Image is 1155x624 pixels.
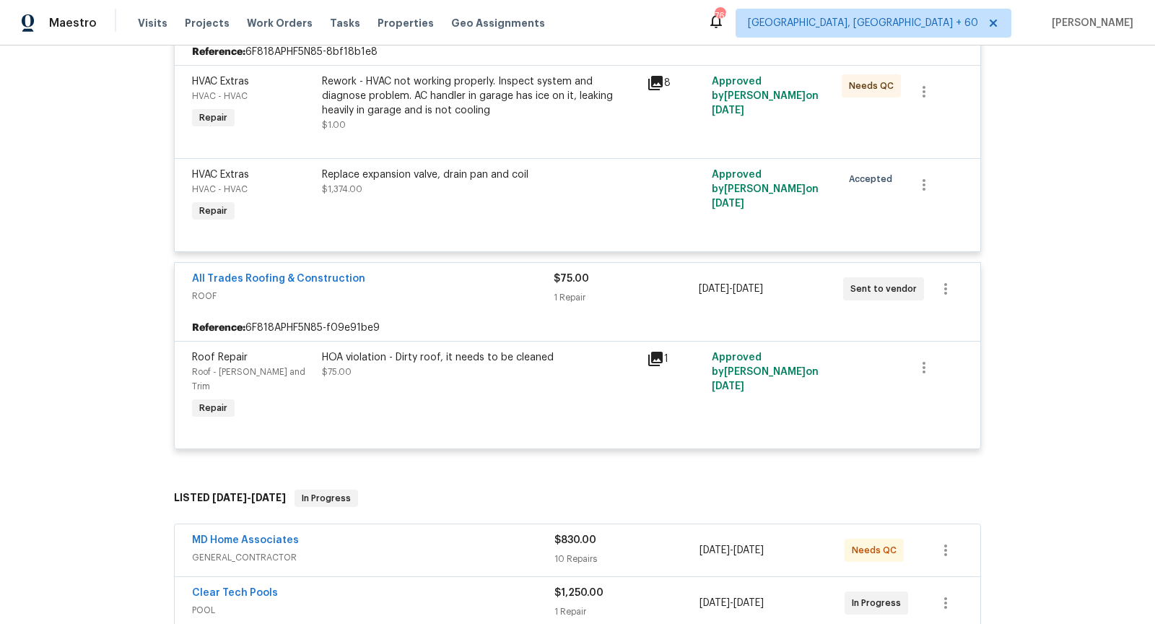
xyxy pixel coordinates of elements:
[192,45,245,59] b: Reference:
[192,274,365,284] a: All Trades Roofing & Construction
[699,543,764,558] span: -
[647,74,703,92] div: 8
[451,16,545,30] span: Geo Assignments
[712,77,819,116] span: Approved by [PERSON_NAME] on
[715,9,725,23] div: 769
[192,550,554,565] span: GENERAL_CONTRACTOR
[378,16,434,30] span: Properties
[852,596,907,610] span: In Progress
[554,535,596,545] span: $830.00
[193,401,233,415] span: Repair
[712,352,819,391] span: Approved by [PERSON_NAME] on
[699,545,730,555] span: [DATE]
[296,491,357,506] span: In Progress
[192,352,248,363] span: Roof Repair
[212,493,286,503] span: -
[192,368,305,391] span: Roof - [PERSON_NAME] and Trim
[193,204,233,218] span: Repair
[554,274,589,284] span: $75.00
[192,92,248,100] span: HVAC - HVAC
[849,79,899,93] span: Needs QC
[554,604,699,619] div: 1 Repair
[554,290,698,305] div: 1 Repair
[175,39,980,65] div: 6F818APHF5N85-8bf18b1e8
[849,172,898,186] span: Accepted
[174,490,286,507] h6: LISTED
[330,18,360,28] span: Tasks
[322,121,346,129] span: $1.00
[192,321,245,335] b: Reference:
[138,16,167,30] span: Visits
[212,493,247,503] span: [DATE]
[712,199,744,209] span: [DATE]
[322,350,638,365] div: HOA violation - Dirty roof, it needs to be cleaned
[322,368,352,376] span: $75.00
[185,16,230,30] span: Projects
[712,105,744,116] span: [DATE]
[192,185,248,194] span: HVAC - HVAC
[193,110,233,125] span: Repair
[852,543,902,558] span: Needs QC
[733,545,764,555] span: [DATE]
[699,598,730,608] span: [DATE]
[192,535,299,545] a: MD Home Associates
[1046,16,1133,30] span: [PERSON_NAME]
[322,185,362,194] span: $1,374.00
[699,284,729,294] span: [DATE]
[554,552,699,566] div: 10 Repairs
[699,282,763,296] span: -
[247,16,313,30] span: Work Orders
[170,475,985,521] div: LISTED [DATE]-[DATE]In Progress
[322,168,638,182] div: Replace expansion valve, drain pan and coil
[647,350,703,368] div: 1
[733,598,764,608] span: [DATE]
[699,596,764,610] span: -
[192,170,249,180] span: HVAC Extras
[175,315,980,341] div: 6F818APHF5N85-f09e91be9
[192,588,278,598] a: Clear Tech Pools
[192,603,554,617] span: POOL
[712,170,819,209] span: Approved by [PERSON_NAME] on
[712,381,744,391] span: [DATE]
[733,284,763,294] span: [DATE]
[192,77,249,87] span: HVAC Extras
[850,282,923,296] span: Sent to vendor
[554,588,603,598] span: $1,250.00
[251,493,286,503] span: [DATE]
[322,74,638,118] div: Rework - HVAC not working properly. Inspect system and diagnose problem. AC handler in garage has...
[748,16,978,30] span: [GEOGRAPHIC_DATA], [GEOGRAPHIC_DATA] + 60
[192,289,554,303] span: ROOF
[49,16,97,30] span: Maestro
